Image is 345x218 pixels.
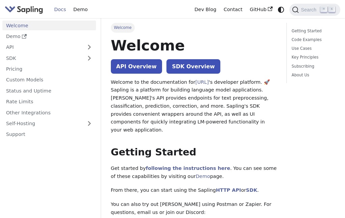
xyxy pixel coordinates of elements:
[220,4,246,15] a: Contact
[292,28,333,34] a: Getting Started
[292,63,333,70] a: Subscribing
[111,146,277,158] h2: Getting Started
[51,4,70,15] a: Docs
[246,4,276,15] a: GitHub
[111,59,162,74] a: API Overview
[111,165,277,181] p: Get started by . You can see some of these capabilities by visiting our page.
[2,86,96,96] a: Status and Uptime
[70,4,91,15] a: Demo
[216,187,241,193] a: HTTP API
[195,79,209,85] a: [URL]
[2,75,96,85] a: Custom Models
[328,6,335,12] kbd: K
[320,6,327,12] kbd: ⌘
[111,201,277,217] p: You can also try out [PERSON_NAME] using Postman or Zapier. For questions, email us or join our D...
[111,36,277,54] h1: Welcome
[83,42,96,52] button: Expand sidebar category 'API'
[2,119,96,129] a: Self-Hosting
[2,64,96,74] a: Pricing
[299,7,320,12] span: Search
[292,45,333,52] a: Use Cases
[5,5,45,14] a: Sapling.ai
[2,130,96,139] a: Support
[111,23,135,32] span: Welcome
[2,32,96,41] a: Demo
[292,37,333,43] a: Code Examples
[2,97,96,107] a: Rate Limits
[2,108,96,117] a: Other Integrations
[196,174,210,179] a: Demo
[2,21,96,30] a: Welcome
[111,23,277,32] nav: Breadcrumbs
[146,166,230,171] a: following the instructions here
[289,4,340,16] button: Search (Command+K)
[111,78,277,134] p: Welcome to the documentation for 's developer platform. 🚀 Sapling is a platform for building lang...
[276,5,286,14] button: Switch between dark and light mode (currently system mode)
[292,72,333,78] a: About Us
[83,53,96,63] button: Expand sidebar category 'SDK'
[2,53,83,63] a: SDK
[5,5,43,14] img: Sapling.ai
[166,59,220,74] a: SDK Overview
[2,42,83,52] a: API
[191,4,220,15] a: Dev Blog
[111,186,277,194] p: From there, you can start using the Sapling or .
[246,187,257,193] a: SDK
[292,54,333,61] a: Key Principles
